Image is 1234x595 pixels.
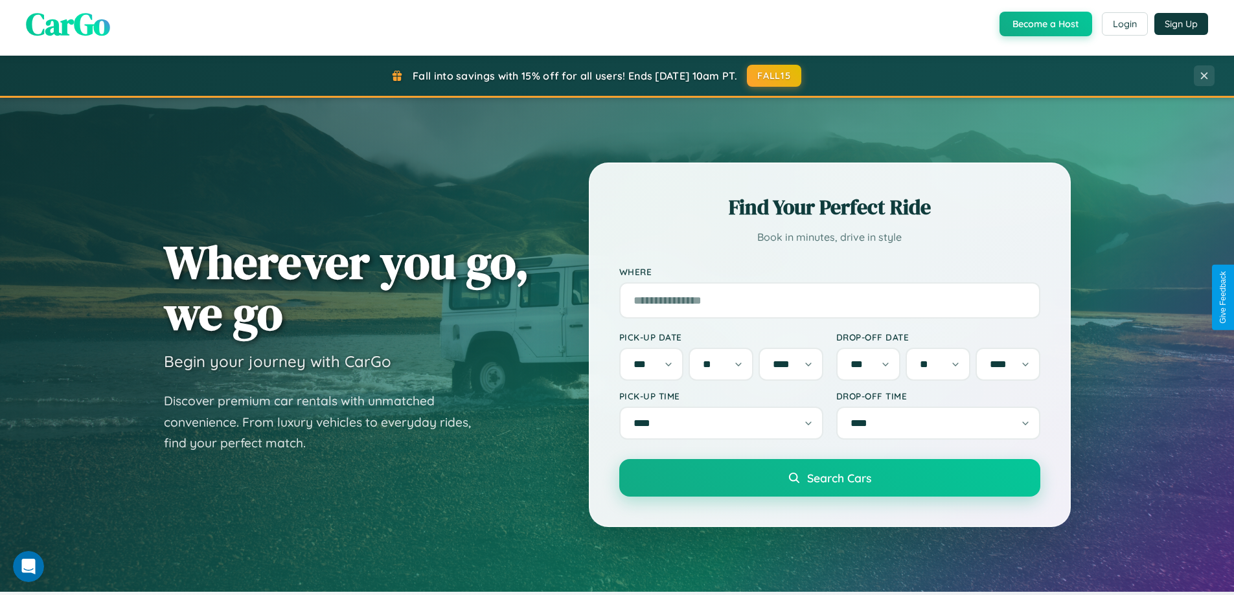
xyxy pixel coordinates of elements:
h1: Wherever you go, we go [164,236,529,339]
label: Drop-off Time [836,390,1040,401]
div: Give Feedback [1218,271,1228,324]
span: Search Cars [807,471,871,485]
label: Pick-up Date [619,331,823,342]
button: FALL15 [747,65,801,87]
span: CarGo [26,3,110,45]
iframe: Intercom live chat [13,551,44,582]
span: Fall into savings with 15% off for all users! Ends [DATE] 10am PT. [413,69,737,82]
label: Drop-off Date [836,331,1040,342]
button: Become a Host [1000,12,1092,36]
p: Discover premium car rentals with unmatched convenience. From luxury vehicles to everyday rides, ... [164,390,488,454]
button: Search Cars [619,459,1040,497]
label: Pick-up Time [619,390,823,401]
button: Sign Up [1154,13,1208,35]
p: Book in minutes, drive in style [619,228,1040,247]
label: Where [619,266,1040,277]
h2: Find Your Perfect Ride [619,193,1040,221]
button: Login [1102,12,1148,36]
h3: Begin your journey with CarGo [164,352,391,371]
